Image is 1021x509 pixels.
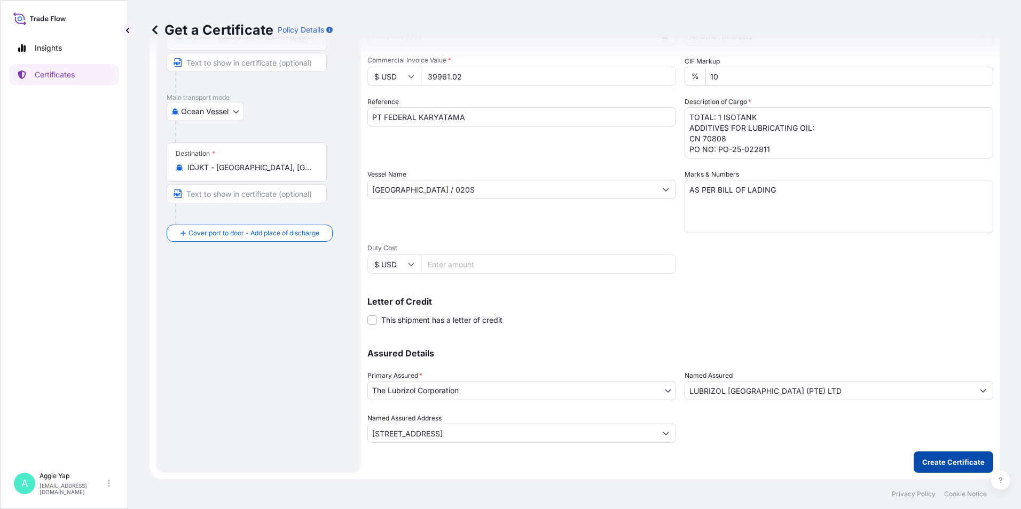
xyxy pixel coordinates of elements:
[21,478,28,489] span: A
[367,169,406,180] label: Vessel Name
[367,349,993,357] p: Assured Details
[372,385,459,396] span: The Lubrizol Corporation
[9,64,119,85] a: Certificates
[367,56,676,65] span: Commercial Invoice Value
[181,106,229,117] span: Ocean Vessel
[685,97,751,107] label: Description of Cargo
[421,254,676,274] input: Enter amount
[187,162,313,173] input: Destination
[35,69,75,80] p: Certificates
[367,381,676,400] button: The Lubrizol Corporation
[167,102,244,121] button: Select transport
[167,93,350,102] p: Main transport mode
[656,180,676,199] button: Show suggestions
[685,169,739,180] label: Marks & Numbers
[922,457,985,467] p: Create Certificate
[167,225,333,242] button: Cover port to door - Add place of discharge
[685,56,720,67] label: CIF Markup
[367,97,399,107] label: Reference
[892,490,936,498] a: Privacy Policy
[150,21,273,38] p: Get a Certificate
[167,184,327,203] input: Text to appear on certificate
[35,43,62,53] p: Insights
[176,149,215,158] div: Destination
[685,381,973,400] input: Assured Name
[367,244,676,252] span: Duty Cost
[705,67,993,86] input: Enter percentage between 0 and 24%
[973,381,993,400] button: Show suggestions
[367,297,993,306] p: Letter of Credit
[367,413,442,424] label: Named Assured Address
[367,370,422,381] span: Primary Assured
[656,424,676,443] button: Show suggestions
[367,107,676,126] input: Enter booking reference
[9,37,119,59] a: Insights
[914,451,993,473] button: Create Certificate
[685,370,733,381] label: Named Assured
[189,228,319,238] span: Cover port to door - Add place of discharge
[167,53,327,72] input: Text to appear on certificate
[381,315,502,325] span: This shipment has a letter of credit
[685,67,705,86] div: %
[944,490,987,498] a: Cookie Notice
[278,25,324,35] p: Policy Details
[368,424,656,443] input: Named Assured Address
[421,67,676,86] input: Enter amount
[40,472,106,480] p: Aggie Yap
[368,180,656,199] input: Type to search vessel name or IMO
[40,482,106,495] p: [EMAIL_ADDRESS][DOMAIN_NAME]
